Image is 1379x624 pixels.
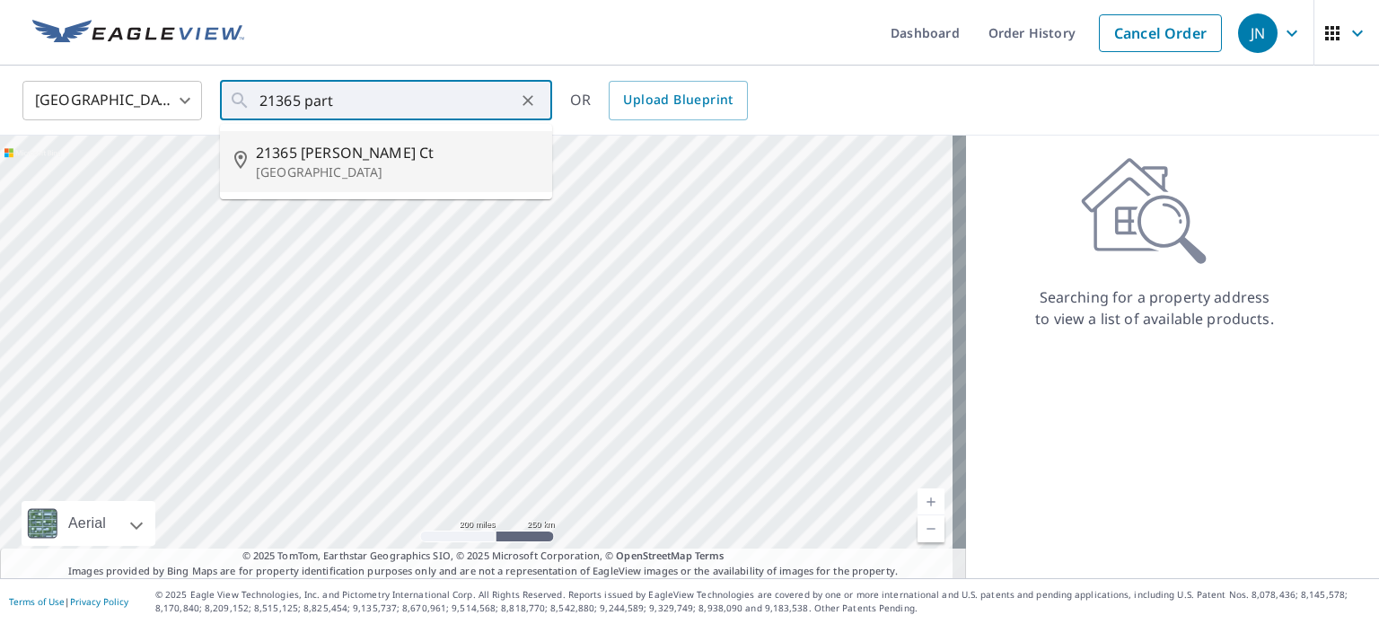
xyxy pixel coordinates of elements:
span: 21365 [PERSON_NAME] Ct [256,142,538,163]
div: OR [570,81,748,120]
p: © 2025 Eagle View Technologies, Inc. and Pictometry International Corp. All Rights Reserved. Repo... [155,588,1370,615]
img: EV Logo [32,20,244,47]
span: Upload Blueprint [623,89,733,111]
div: [GEOGRAPHIC_DATA] [22,75,202,126]
a: OpenStreetMap [616,549,691,562]
a: Privacy Policy [70,595,128,608]
a: Terms of Use [9,595,65,608]
div: JN [1238,13,1278,53]
a: Cancel Order [1099,14,1222,52]
div: Aerial [63,501,111,546]
a: Terms [695,549,725,562]
a: Upload Blueprint [609,81,747,120]
a: Current Level 5, Zoom In [918,488,944,515]
div: Aerial [22,501,155,546]
input: Search by address or latitude-longitude [259,75,515,126]
p: [GEOGRAPHIC_DATA] [256,163,538,181]
a: Current Level 5, Zoom Out [918,515,944,542]
p: | [9,596,128,607]
button: Clear [515,88,540,113]
span: © 2025 TomTom, Earthstar Geographics SIO, © 2025 Microsoft Corporation, © [242,549,725,564]
p: Searching for a property address to view a list of available products. [1034,286,1275,330]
